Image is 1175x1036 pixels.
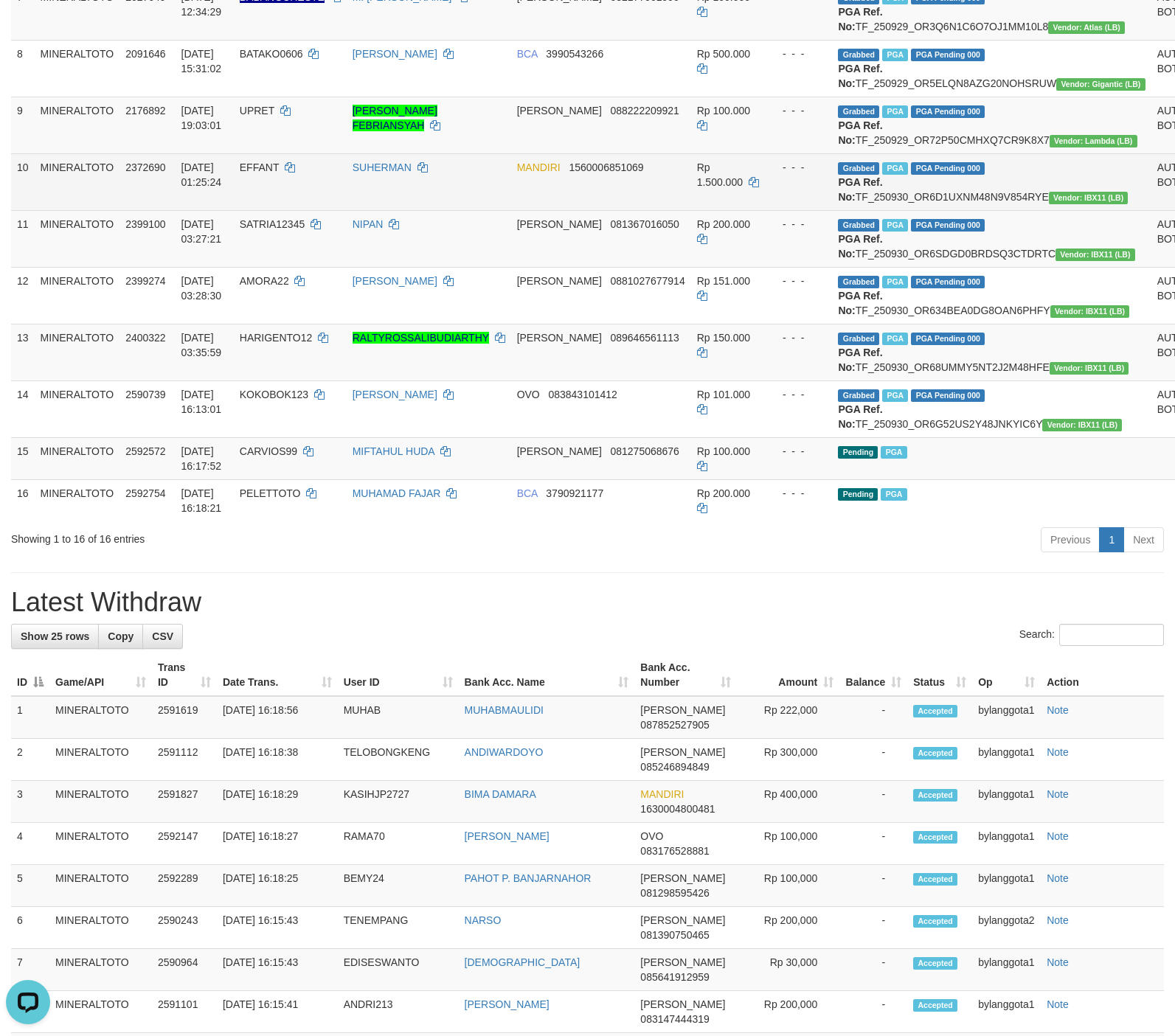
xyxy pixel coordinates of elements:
div: - - - [771,387,827,402]
span: MANDIRI [517,161,561,173]
span: Marked by bylanggota2 [882,219,908,232]
span: PGA Pending [911,105,985,118]
a: 1 [1099,527,1124,552]
td: Rp 100,000 [737,823,839,865]
td: [DATE] 16:18:29 [217,781,338,823]
span: Rp 101.000 [697,389,750,400]
span: [PERSON_NAME] [640,956,725,968]
span: PGA Pending [911,162,985,175]
span: 2400322 [125,332,166,344]
td: Rp 100,000 [737,865,839,907]
span: [DATE] 03:27:21 [181,218,222,245]
td: 2590243 [152,907,217,949]
th: Trans ID: activate to sort column ascending [152,654,217,696]
span: Pending [838,446,878,459]
td: - [839,865,907,907]
a: [PERSON_NAME] [353,48,437,60]
div: - - - [771,46,827,61]
span: Copy 0881027677914 to clipboard [610,275,684,287]
span: 2176892 [125,105,166,117]
td: MINERALTOTO [35,97,120,153]
td: MINERALTOTO [49,781,152,823]
td: Rp 400,000 [737,781,839,823]
td: 13 [11,324,35,380]
th: Date Trans.: activate to sort column ascending [217,654,338,696]
span: [PERSON_NAME] [517,275,602,287]
span: Grabbed [838,105,879,118]
div: - - - [771,217,827,232]
td: EDISESWANTO [338,949,459,991]
td: MINERALTOTO [49,907,152,949]
span: [DATE] 15:31:02 [181,48,222,74]
span: Copy 3990543266 to clipboard [546,48,603,60]
a: Show 25 rows [11,624,99,649]
span: UPRET [240,105,274,117]
td: 12 [11,267,35,324]
td: 9 [11,97,35,153]
a: ANDIWARDOYO [465,746,544,758]
span: Rp 200.000 [697,487,750,499]
span: Accepted [913,957,957,970]
td: TF_250930_OR6G52US2Y48JNKYIC6Y [832,380,1151,437]
b: PGA Ref. No: [838,290,882,316]
span: Marked by bylanggota2 [882,276,908,288]
b: PGA Ref. No: [838,233,882,260]
td: [DATE] 16:15:41 [217,991,338,1033]
td: KASIHJP2727 [338,781,459,823]
td: 11 [11,210,35,267]
a: [DEMOGRAPHIC_DATA] [465,956,580,968]
td: 16 [11,479,35,521]
span: Copy [108,630,134,642]
td: 2591827 [152,781,217,823]
span: BATAKO0606 [240,48,303,60]
td: - [839,949,907,991]
td: bylanggota2 [972,907,1041,949]
span: Accepted [913,915,957,928]
td: MINERALTOTO [35,267,120,324]
span: [DATE] 01:25:24 [181,161,222,188]
td: 15 [11,437,35,479]
span: Copy 081275068676 to clipboard [610,445,679,457]
span: Copy 081298595426 to clipboard [640,887,709,899]
th: Action [1041,654,1164,696]
span: Copy 083843101412 to clipboard [548,389,617,400]
b: PGA Ref. No: [838,119,882,146]
a: Copy [98,624,143,649]
td: TF_250930_OR68UMMY5NT2J2M48HFE [832,324,1151,380]
td: 2590964 [152,949,217,991]
a: Next [1123,527,1164,552]
a: MIFTAHUL HUDA [353,445,434,457]
span: Vendor URL: https://dashboard.q2checkout.com/secure [1042,419,1122,431]
span: Copy 081390750465 to clipboard [640,929,709,941]
span: Copy 085246894849 to clipboard [640,761,709,773]
td: Rp 30,000 [737,949,839,991]
span: Accepted [913,705,957,717]
span: CSV [152,630,173,642]
div: - - - [771,330,827,345]
span: [PERSON_NAME] [640,746,725,758]
td: 14 [11,380,35,437]
td: MINERALTOTO [49,696,152,739]
span: AMORA22 [240,275,289,287]
input: Search: [1059,624,1164,646]
a: Note [1047,788,1069,800]
th: Amount: activate to sort column ascending [737,654,839,696]
span: Grabbed [838,389,879,402]
td: MINERALTOTO [35,324,120,380]
span: Show 25 rows [21,630,89,642]
span: Rp 151.000 [697,275,750,287]
td: MINERALTOTO [49,739,152,781]
span: Accepted [913,789,957,802]
span: Marked by bylanggota1 [882,162,908,175]
td: - [839,907,907,949]
td: 7 [11,949,49,991]
span: 2592572 [125,445,166,457]
a: [PERSON_NAME] [353,389,437,400]
span: Rp 100.000 [697,445,750,457]
span: Rp 1.500.000 [697,161,743,188]
td: MINERALTOTO [35,40,120,97]
td: Rp 300,000 [737,739,839,781]
span: Copy 083176528881 to clipboard [640,845,709,857]
span: Copy 087852527905 to clipboard [640,719,709,731]
td: Rp 200,000 [737,991,839,1033]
